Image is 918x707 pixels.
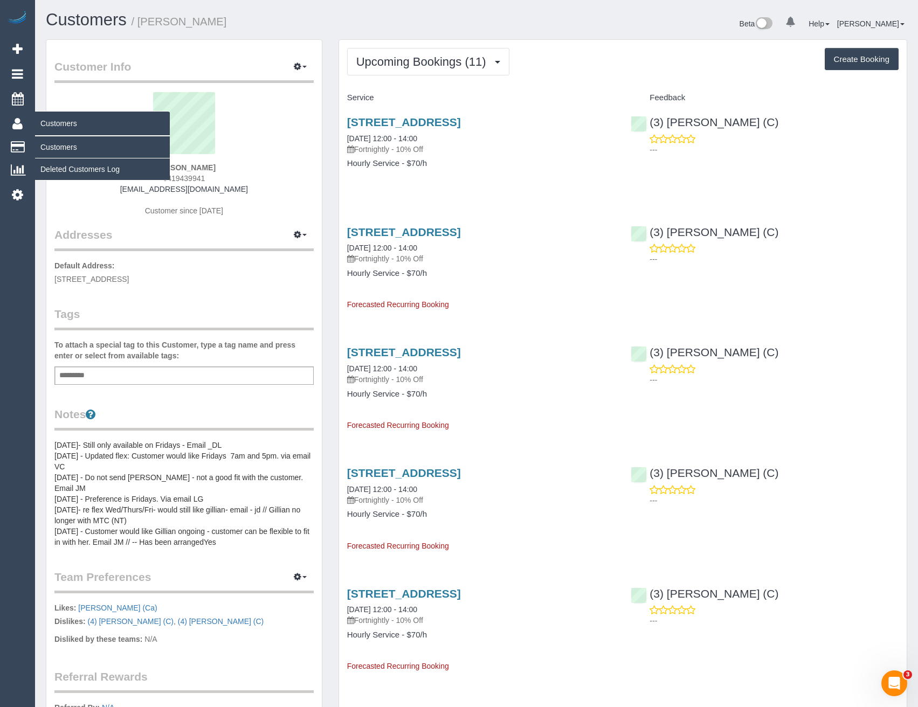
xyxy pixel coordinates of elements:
a: (4) [PERSON_NAME] (C) [87,617,173,626]
h4: Hourly Service - $70/h [347,510,615,519]
a: [STREET_ADDRESS] [347,226,461,238]
span: Forecasted Recurring Booking [347,542,449,550]
p: --- [650,254,899,265]
p: Fortnightly - 10% Off [347,144,615,155]
h4: Hourly Service - $70/h [347,390,615,399]
legend: Customer Info [54,59,314,83]
a: [STREET_ADDRESS] [347,587,461,600]
legend: Tags [54,306,314,330]
span: Customers [35,111,170,136]
h4: Hourly Service - $70/h [347,630,615,640]
a: [STREET_ADDRESS] [347,467,461,479]
p: --- [650,615,899,626]
span: , [87,617,175,626]
p: --- [650,375,899,385]
span: N/A [144,635,157,643]
a: Deleted Customers Log [35,158,170,180]
p: --- [650,144,899,155]
button: Upcoming Bookings (11) [347,48,509,75]
a: (3) [PERSON_NAME] (C) [631,587,778,600]
a: [STREET_ADDRESS] [347,116,461,128]
a: (3) [PERSON_NAME] (C) [631,346,778,358]
a: [DATE] 12:00 - 14:00 [347,134,417,143]
span: Forecasted Recurring Booking [347,300,449,309]
strong: [PERSON_NAME] [153,163,216,172]
a: (3) [PERSON_NAME] (C) [631,467,778,479]
p: --- [650,495,899,506]
button: Create Booking [825,48,899,71]
a: [STREET_ADDRESS] [347,346,461,358]
p: Fortnightly - 10% Off [347,615,615,626]
a: Beta [740,19,773,28]
a: Customers [46,10,127,29]
label: Dislikes: [54,616,86,627]
a: (3) [PERSON_NAME] (C) [631,226,778,238]
a: (4) [PERSON_NAME] (C) [178,617,264,626]
legend: Notes [54,406,314,431]
p: Fortnightly - 10% Off [347,374,615,385]
img: New interface [755,17,772,31]
span: Forecasted Recurring Booking [347,662,449,670]
p: Fortnightly - 10% Off [347,495,615,505]
a: [DATE] 12:00 - 14:00 [347,605,417,614]
label: Disliked by these teams: [54,634,142,644]
label: Default Address: [54,260,115,271]
legend: Team Preferences [54,569,314,593]
a: [EMAIL_ADDRESS][DOMAIN_NAME] [120,185,248,193]
h4: Feedback [631,93,899,102]
span: Customer since [DATE] [145,206,223,215]
legend: Referral Rewards [54,669,314,693]
span: Forecasted Recurring Booking [347,421,449,429]
small: / [PERSON_NAME] [132,16,227,27]
p: Fortnightly - 10% Off [347,253,615,264]
span: [STREET_ADDRESS] [54,275,129,283]
img: Automaid Logo [6,11,28,26]
h4: Service [347,93,615,102]
a: (3) [PERSON_NAME] (C) [631,116,778,128]
span: 3 [903,670,912,679]
ul: Customers [35,136,170,181]
a: Customers [35,136,170,158]
span: Upcoming Bookings (11) [356,55,492,68]
a: [PERSON_NAME] [837,19,905,28]
a: [PERSON_NAME] (Ca) [78,604,157,612]
a: [DATE] 12:00 - 14:00 [347,485,417,494]
span: 0419439941 [163,174,205,183]
pre: [DATE]- Still only available on Fridays - Email _DL [DATE] - Updated flex: Customer would like Fr... [54,440,314,547]
a: [DATE] 12:00 - 14:00 [347,244,417,252]
iframe: Intercom live chat [881,670,907,696]
a: Help [809,19,830,28]
label: To attach a special tag to this Customer, type a tag name and press enter or select from availabl... [54,339,314,361]
h4: Hourly Service - $70/h [347,269,615,278]
label: Likes: [54,602,76,613]
a: [DATE] 12:00 - 14:00 [347,364,417,373]
h4: Hourly Service - $70/h [347,159,615,168]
